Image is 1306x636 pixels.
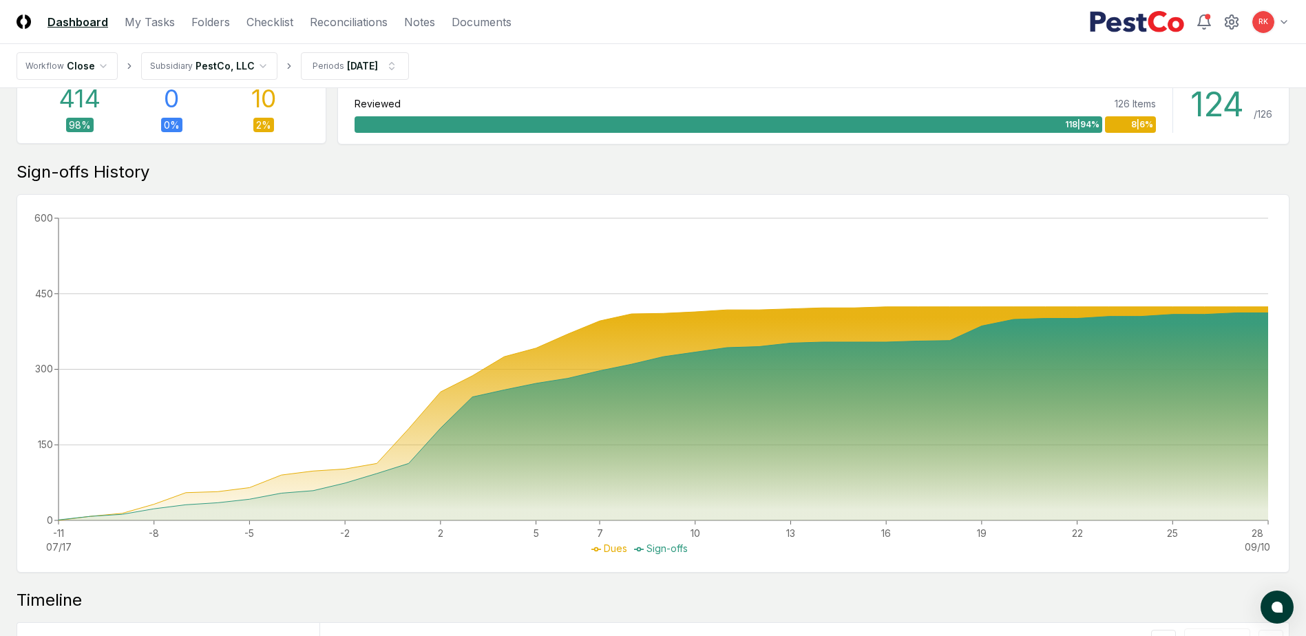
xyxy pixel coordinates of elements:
[1258,17,1268,27] span: RK
[25,60,64,72] div: Workflow
[1115,96,1156,111] div: 126 Items
[404,14,435,30] a: Notes
[355,96,401,111] div: Reviewed
[534,527,539,539] tspan: 5
[53,527,64,539] tspan: -11
[66,118,94,132] div: 98 %
[977,527,987,539] tspan: 19
[35,363,53,374] tspan: 300
[150,60,193,72] div: Subsidiary
[347,59,378,73] div: [DATE]
[604,542,627,554] span: Dues
[313,60,344,72] div: Periods
[35,288,53,299] tspan: 450
[246,14,293,30] a: Checklist
[452,14,512,30] a: Documents
[17,52,409,80] nav: breadcrumb
[340,527,350,539] tspan: -2
[59,85,101,112] div: 414
[38,438,53,450] tspan: 150
[1072,527,1083,539] tspan: 22
[1065,118,1099,131] span: 118 | 94 %
[191,14,230,30] a: Folders
[1254,107,1272,121] div: / 126
[47,514,53,526] tspan: 0
[244,527,254,539] tspan: -5
[691,527,700,539] tspan: 10
[881,527,891,539] tspan: 16
[17,589,1289,611] div: Timeline
[301,52,409,80] button: Periods[DATE]
[1131,118,1153,131] span: 8 | 6 %
[1252,527,1263,539] tspan: 28
[597,527,603,539] tspan: 7
[786,527,795,539] tspan: 13
[1190,88,1254,121] div: 124
[251,85,276,112] div: 10
[646,542,688,554] span: Sign-offs
[34,212,53,224] tspan: 600
[149,527,159,539] tspan: -8
[310,14,388,30] a: Reconciliations
[1167,527,1178,539] tspan: 25
[48,14,108,30] a: Dashboard
[1261,591,1294,624] button: atlas-launcher
[17,161,1289,183] div: Sign-offs History
[17,14,31,29] img: Logo
[438,527,443,539] tspan: 2
[125,14,175,30] a: My Tasks
[1089,11,1185,33] img: PestCo logo
[253,118,274,132] div: 2 %
[1251,10,1276,34] button: RK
